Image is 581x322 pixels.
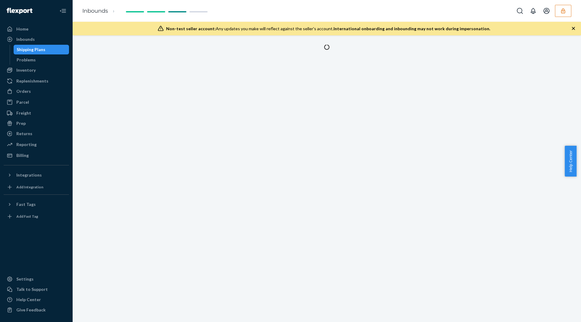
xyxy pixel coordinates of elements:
[514,5,526,17] button: Open Search Box
[16,152,29,158] div: Billing
[4,24,69,34] a: Home
[4,212,69,221] a: Add Fast Tag
[4,97,69,107] a: Parcel
[16,307,46,313] div: Give Feedback
[57,5,69,17] button: Close Navigation
[16,78,48,84] div: Replenishments
[4,129,69,138] a: Returns
[16,131,32,137] div: Returns
[4,65,69,75] a: Inventory
[16,276,34,282] div: Settings
[540,5,553,17] button: Open account menu
[82,8,108,14] a: Inbounds
[16,67,36,73] div: Inventory
[16,36,35,42] div: Inbounds
[16,172,42,178] div: Integrations
[4,200,69,209] button: Fast Tags
[16,184,43,190] div: Add Integration
[4,86,69,96] a: Orders
[14,45,69,54] a: Shipping Plans
[16,201,36,207] div: Fast Tags
[4,34,69,44] a: Inbounds
[166,26,490,32] div: Any updates you make will reflect against the seller's account.
[16,26,28,32] div: Home
[4,170,69,180] button: Integrations
[166,26,216,31] span: Non-test seller account:
[4,274,69,284] a: Settings
[14,55,69,65] a: Problems
[16,120,26,126] div: Prep
[17,47,45,53] div: Shipping Plans
[16,286,48,292] div: Talk to Support
[4,305,69,315] button: Give Feedback
[16,99,29,105] div: Parcel
[527,5,539,17] button: Open notifications
[4,295,69,304] a: Help Center
[4,76,69,86] a: Replenishments
[16,110,31,116] div: Freight
[17,57,36,63] div: Problems
[4,151,69,160] a: Billing
[4,140,69,149] a: Reporting
[333,26,490,31] span: International onboarding and inbounding may not work during impersonation.
[16,214,38,219] div: Add Fast Tag
[7,8,32,14] img: Flexport logo
[4,285,69,294] button: Talk to Support
[4,108,69,118] a: Freight
[565,146,576,177] button: Help Center
[16,141,37,148] div: Reporting
[4,119,69,128] a: Prep
[4,182,69,192] a: Add Integration
[77,2,124,20] ol: breadcrumbs
[16,297,41,303] div: Help Center
[16,88,31,94] div: Orders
